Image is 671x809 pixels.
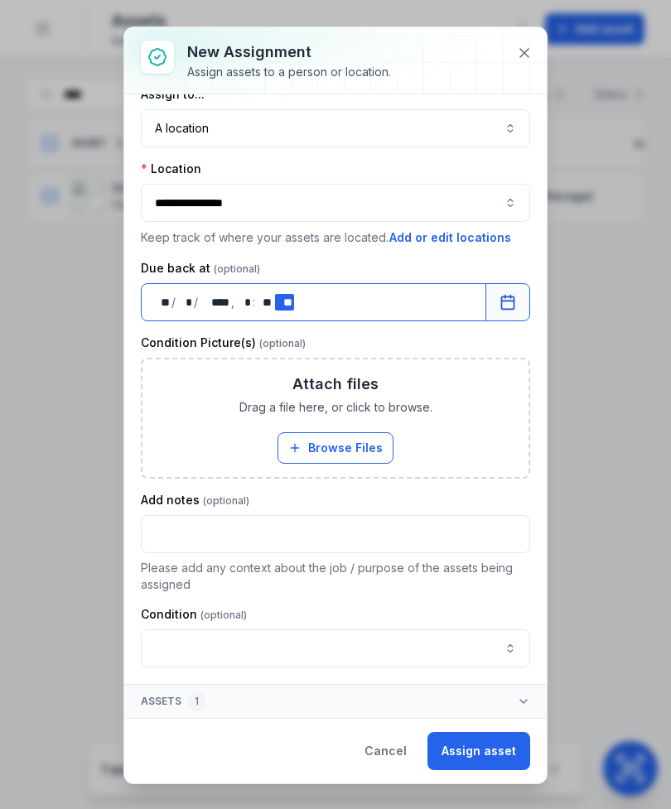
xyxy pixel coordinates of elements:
p: Keep track of where your assets are located. [141,229,530,247]
div: am/pm, [275,294,294,311]
label: Location [141,161,201,177]
span: Assets [141,691,205,711]
div: / [194,294,200,311]
span: Drag a file here, or click to browse. [239,399,432,416]
button: Assign asset [427,732,530,770]
div: 1 [188,691,205,711]
button: Add or edit locations [389,229,512,247]
h3: Attach files [292,373,379,396]
div: , [231,294,236,311]
label: Add notes [141,492,249,508]
div: hour, [236,294,253,311]
div: minute, [257,294,273,311]
h3: New assignment [187,41,391,64]
label: Condition [141,606,247,623]
button: Calendar [485,283,530,321]
label: Condition Picture(s) [141,335,306,351]
div: year, [200,294,231,311]
p: Please add any context about the job / purpose of the assets being assigned [141,560,530,593]
div: / [171,294,177,311]
label: Due back at [141,260,260,277]
label: Assign to... [141,86,205,103]
button: Browse Files [278,432,393,464]
div: : [253,294,257,311]
div: Assign assets to a person or location. [187,64,391,80]
button: A location [141,109,530,147]
button: Cancel [350,732,421,770]
div: day, [155,294,171,311]
button: Assets1 [124,685,547,718]
div: month, [177,294,194,311]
